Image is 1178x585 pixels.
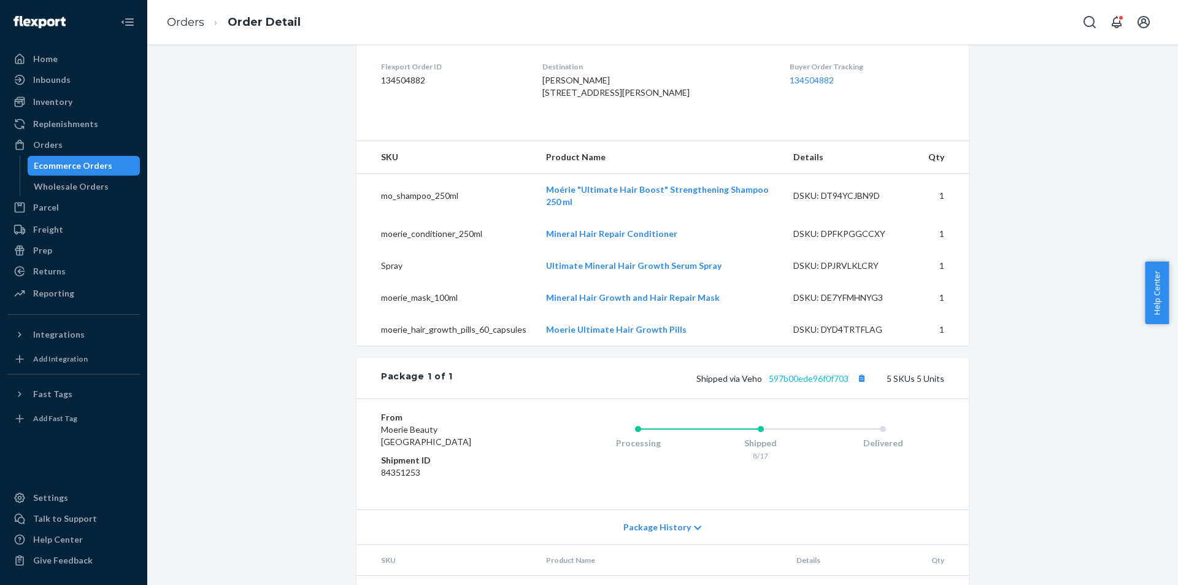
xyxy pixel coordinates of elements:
dt: Destination [542,61,771,72]
span: [PERSON_NAME] [STREET_ADDRESS][PERSON_NAME] [542,75,690,98]
button: Give Feedback [7,551,140,570]
div: Help Center [33,533,83,546]
button: Close Navigation [115,10,140,34]
th: Details [783,141,918,174]
th: Product Name [536,545,787,576]
ol: breadcrumbs [157,4,310,41]
div: DSKU: DPFKPGGCCXY [793,228,909,240]
dt: Shipment ID [381,454,528,467]
div: DSKU: DYD4TRTFLAG [793,323,909,336]
div: Returns [33,265,66,277]
dd: 134504882 [381,74,523,87]
div: DSKU: DE7YFMHNYG3 [793,292,909,304]
dt: Flexport Order ID [381,61,523,72]
div: Wholesale Orders [34,180,109,193]
button: Open Search Box [1077,10,1102,34]
a: Order Detail [228,15,301,29]
div: Ecommerce Orders [34,160,112,172]
a: Ecommerce Orders [28,156,141,176]
a: Moerie Ultimate Hair Growth Pills [546,324,687,335]
button: Open notifications [1104,10,1129,34]
a: Moérie "Ultimate Hair Boost" Strengthening Shampoo 250 ml [546,184,769,207]
a: Orders [7,135,140,155]
span: Moerie Beauty [GEOGRAPHIC_DATA] [381,424,471,447]
a: Inbounds [7,70,140,90]
a: Add Integration [7,349,140,369]
td: 1 [918,218,969,250]
a: Ultimate Mineral Hair Growth Serum Spray [546,260,722,271]
td: 1 [918,314,969,346]
div: Talk to Support [33,513,97,525]
div: Freight [33,223,63,236]
th: Product Name [536,141,783,174]
th: SKU [356,141,536,174]
div: Home [33,53,58,65]
div: 8/17 [699,451,822,461]
a: Mineral Hair Growth and Hair Repair Mask [546,292,720,303]
span: Shipped via Veho [696,373,869,384]
td: moerie_conditioner_250ml [356,218,536,250]
a: 597b00ede96f0f703 [769,373,849,384]
td: 1 [918,250,969,282]
a: Add Fast Tag [7,409,140,428]
div: DSKU: DT94YCJBN9D [793,190,909,202]
div: Fast Tags [33,388,72,400]
a: Wholesale Orders [28,177,141,196]
div: Replenishments [33,118,98,130]
dt: From [381,411,528,424]
span: Package History [623,521,691,533]
td: 1 [918,282,969,314]
div: Delivered [822,437,944,449]
a: Prep [7,241,140,260]
a: Settings [7,488,140,508]
td: moerie_hair_growth_pills_60_capsules [356,314,536,346]
a: Freight [7,220,140,239]
div: 5 SKUs 5 Units [453,370,944,386]
a: 134504882 [790,75,834,85]
div: Processing [577,437,699,449]
a: Mineral Hair Repair Conditioner [546,228,677,239]
div: Parcel [33,201,59,214]
div: Settings [33,492,68,504]
div: Add Integration [33,354,88,364]
a: Returns [7,262,140,281]
div: Add Fast Tag [33,413,77,424]
a: Talk to Support [7,509,140,529]
button: Fast Tags [7,384,140,404]
div: Inbounds [33,74,71,86]
div: Reporting [33,287,74,300]
a: Orders [167,15,204,29]
dd: 84351253 [381,467,528,479]
div: Package 1 of 1 [381,370,453,386]
th: Qty [918,141,969,174]
button: Copy tracking number [853,370,869,386]
div: DSKU: DPJRVLKLCRY [793,260,909,272]
div: Integrations [33,328,85,341]
div: Give Feedback [33,554,93,567]
th: Qty [922,545,969,576]
td: 1 [918,174,969,219]
div: Prep [33,244,52,257]
a: Reporting [7,284,140,303]
td: mo_shampoo_250ml [356,174,536,219]
a: Home [7,49,140,69]
div: Shipped [699,437,822,449]
button: Help Center [1145,262,1169,324]
button: Open account menu [1131,10,1156,34]
button: Integrations [7,325,140,344]
th: Details [787,545,922,576]
div: Orders [33,139,63,151]
td: moerie_mask_100ml [356,282,536,314]
a: Help Center [7,530,140,549]
a: Inventory [7,92,140,112]
dt: Buyer Order Tracking [790,61,944,72]
th: SKU [356,545,536,576]
div: Inventory [33,96,72,108]
a: Replenishments [7,114,140,134]
a: Parcel [7,198,140,217]
td: Spray [356,250,536,282]
img: Flexport logo [13,16,66,28]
